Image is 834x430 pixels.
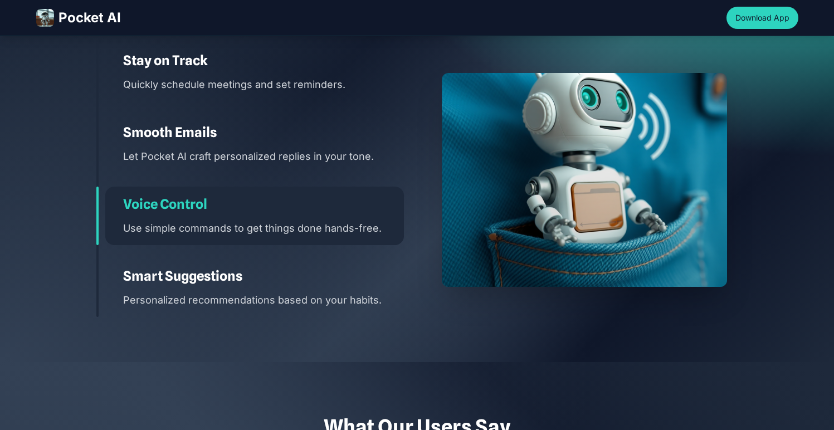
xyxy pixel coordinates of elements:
span: Pocket AI [58,9,121,27]
p: Let Pocket AI craft personalized replies in your tone. [123,148,404,164]
p: Quickly schedule meetings and set reminders. [123,76,404,92]
h3: Voice Control [123,196,404,213]
h3: Smooth Emails [123,124,404,141]
h3: Smart Suggestions [123,267,404,285]
h3: Stay on Track [123,52,404,70]
p: Personalized recommendations based on your habits. [123,292,404,308]
img: Pocket AI robot mascot [36,9,54,27]
button: Download App [726,7,798,29]
p: Use simple commands to get things done hands-free. [123,220,404,236]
